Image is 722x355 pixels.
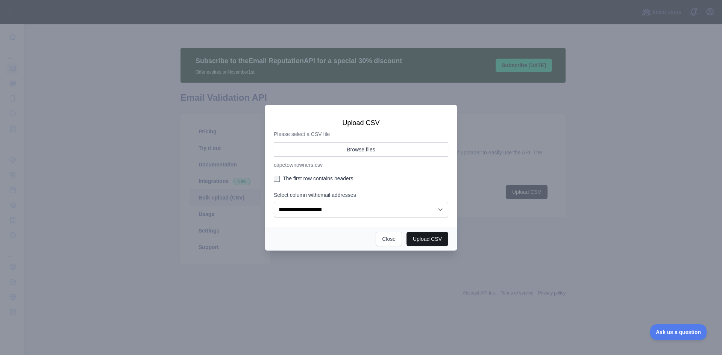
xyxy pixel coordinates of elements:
p: Please select a CSV file [274,130,448,138]
h3: Upload CSV [274,118,448,127]
button: Close [376,232,402,246]
button: Upload CSV [407,232,448,246]
label: The first row contains headers. [274,175,448,182]
label: Select column with email addresses [274,191,448,199]
input: The first row contains headers. [274,176,280,182]
p: capetownowners.csv [274,161,448,169]
button: Browse files [274,142,448,157]
iframe: Toggle Customer Support [650,324,707,340]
